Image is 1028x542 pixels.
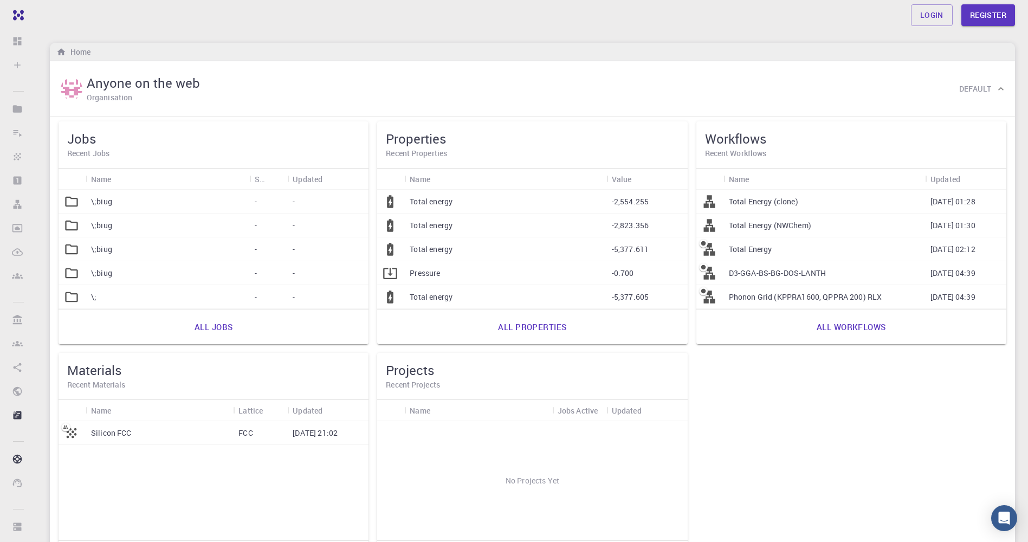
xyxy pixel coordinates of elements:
div: Updated [606,400,688,421]
div: Updated [293,400,322,421]
div: Name [86,169,249,190]
button: Sort [642,402,659,419]
div: Open Intercom Messenger [991,505,1017,531]
p: [DATE] 04:39 [930,268,975,279]
p: Phonon Grid (KPPRA1600, QPPRA 200) RLX [729,292,882,302]
h6: Recent Projects [386,379,678,391]
div: Status [249,169,287,190]
button: Sort [430,170,448,188]
button: Sort [322,402,340,419]
p: [DATE] 02:12 [930,244,975,255]
p: Silicon FCC [91,428,132,438]
p: -5,377.611 [612,244,649,255]
div: Name [91,169,112,190]
p: - [255,220,257,231]
div: Updated [925,169,1006,190]
h6: Recent Workflows [705,147,998,159]
h5: Workflows [705,130,998,147]
button: Sort [430,402,448,419]
nav: breadcrumb [54,46,93,58]
p: Total energy [410,244,452,255]
a: All properties [486,314,578,340]
h5: Properties [386,130,678,147]
p: \;biug [91,268,112,279]
div: Name [723,169,925,190]
p: Total energy [410,196,452,207]
h5: Materials [67,362,360,379]
h5: Anyone on the web [87,74,200,92]
h6: Organisation [87,92,132,104]
p: Total energy [410,220,452,231]
div: Value [612,169,632,190]
div: Lattice [233,400,287,421]
div: Status [255,169,264,190]
p: - [255,268,257,279]
p: [DATE] 01:28 [930,196,975,207]
p: - [255,196,257,207]
p: -5,377.605 [612,292,649,302]
p: [DATE] 21:02 [293,428,338,438]
div: Name [729,169,749,190]
div: Icon [377,400,404,421]
a: All jobs [183,314,244,340]
button: Sort [749,170,766,188]
img: logo [9,10,24,21]
div: No Projects Yet [377,421,687,540]
button: Sort [322,170,340,188]
h5: Jobs [67,130,360,147]
p: - [293,196,295,207]
h6: Home [66,46,90,58]
p: Total energy [410,292,452,302]
div: Jobs Active [552,400,606,421]
div: Anyone on the webAnyone on the webOrganisationDefault [50,61,1015,117]
button: Sort [631,170,649,188]
button: Sort [264,170,282,188]
div: Name [410,400,430,421]
a: Login [911,4,953,26]
p: -0.700 [612,268,634,279]
p: Total Energy (clone) [729,196,798,207]
div: Icon [377,169,404,190]
div: Updated [287,400,368,421]
p: [DATE] 04:39 [930,292,975,302]
a: Register [961,4,1015,26]
h6: Recent Properties [386,147,678,159]
img: Anyone on the web [61,78,82,100]
div: Updated [287,169,368,190]
p: \;biug [91,196,112,207]
div: Lattice [238,400,263,421]
div: Icon [59,400,86,421]
div: Icon [59,169,86,190]
p: -2,823.356 [612,220,649,231]
div: Updated [612,400,642,421]
p: \;biug [91,244,112,255]
p: Total Energy (NWChem) [729,220,811,231]
p: [DATE] 01:30 [930,220,975,231]
p: - [293,244,295,255]
button: Sort [112,170,129,188]
button: Sort [263,402,280,419]
h6: Recent Materials [67,379,360,391]
div: Jobs Active [558,400,598,421]
div: Updated [930,169,960,190]
button: Sort [112,402,129,419]
button: Sort [960,170,978,188]
div: Name [91,400,112,421]
p: D3-GGA-BS-BG-DOS-LANTH [729,268,826,279]
h6: Default [959,83,991,95]
p: - [293,292,295,302]
h6: Recent Jobs [67,147,360,159]
h5: Projects [386,362,678,379]
div: Updated [293,169,322,190]
p: - [293,268,295,279]
p: \; [91,292,96,302]
p: -2,554.255 [612,196,649,207]
p: \;biug [91,220,112,231]
p: - [255,244,257,255]
p: Pressure [410,268,440,279]
p: Total Energy [729,244,772,255]
p: - [255,292,257,302]
a: All workflows [805,314,898,340]
p: - [293,220,295,231]
div: Name [404,400,552,421]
